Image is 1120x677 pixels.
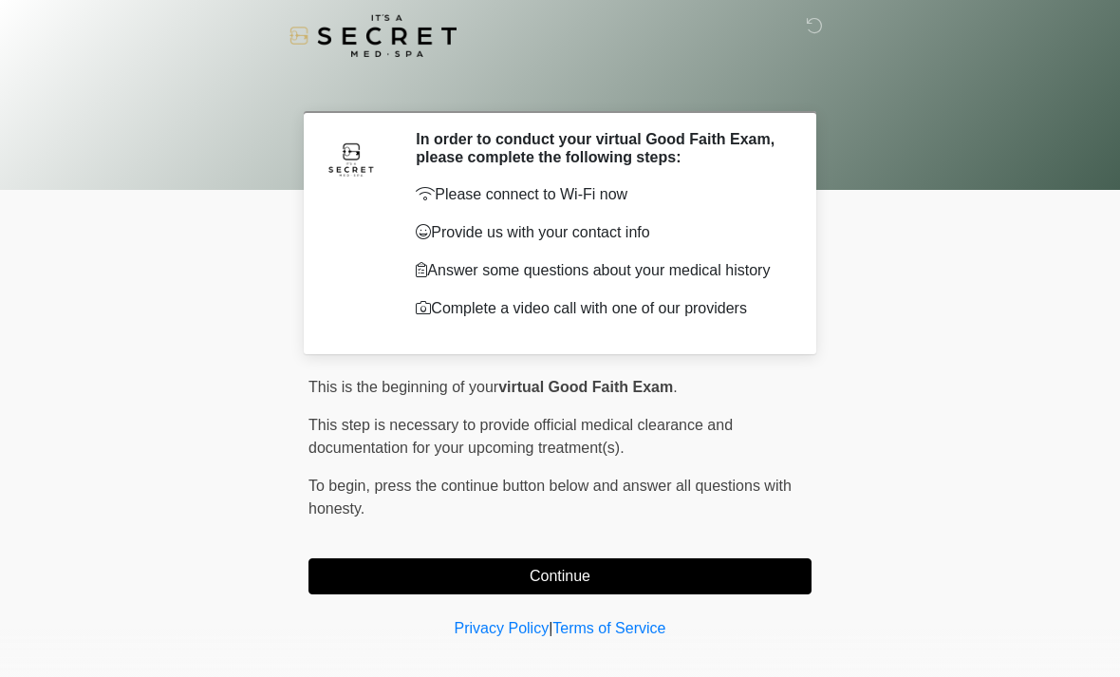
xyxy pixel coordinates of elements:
span: . [673,379,677,395]
p: Answer some questions about your medical history [416,259,783,282]
span: press the continue button below and answer all questions with honesty. [308,478,792,517]
h1: ‎ ‎ [294,68,826,103]
strong: virtual Good Faith Exam [498,379,673,395]
p: Provide us with your contact info [416,221,783,244]
img: Agent Avatar [323,130,380,187]
h2: In order to conduct your virtual Good Faith Exam, please complete the following steps: [416,130,783,166]
span: This is the beginning of your [308,379,498,395]
p: Please connect to Wi-Fi now [416,183,783,206]
span: To begin, [308,478,374,494]
a: | [549,620,552,636]
a: Terms of Service [552,620,665,636]
span: This step is necessary to provide official medical clearance and documentation for your upcoming ... [308,417,733,456]
a: Privacy Policy [455,620,550,636]
img: It's A Secret Med Spa Logo [289,14,457,57]
button: Continue [308,558,812,594]
p: Complete a video call with one of our providers [416,297,783,320]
